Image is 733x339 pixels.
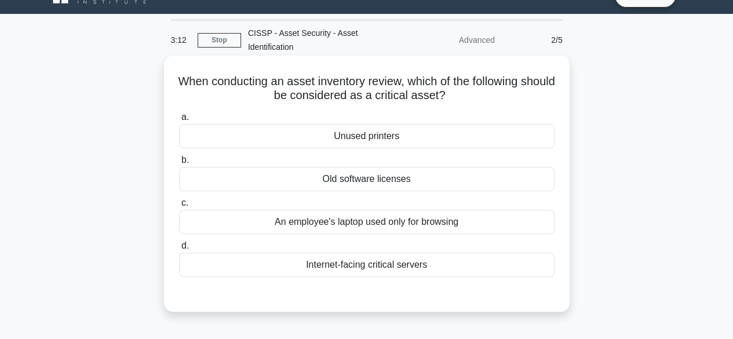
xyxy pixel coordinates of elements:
div: 2/5 [502,28,570,52]
h5: When conducting an asset inventory review, which of the following should be considered as a criti... [178,74,556,103]
span: d. [181,240,189,250]
div: Advanced [400,28,502,52]
div: CISSP - Asset Security - Asset Identification [241,21,400,59]
div: Unused printers [179,124,555,148]
a: Stop [198,33,241,48]
div: An employee's laptop used only for browsing [179,210,555,234]
div: Internet-facing critical servers [179,253,555,277]
span: a. [181,112,189,122]
span: b. [181,155,189,165]
span: c. [181,198,188,207]
div: 3:12 [164,28,198,52]
div: Old software licenses [179,167,555,191]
